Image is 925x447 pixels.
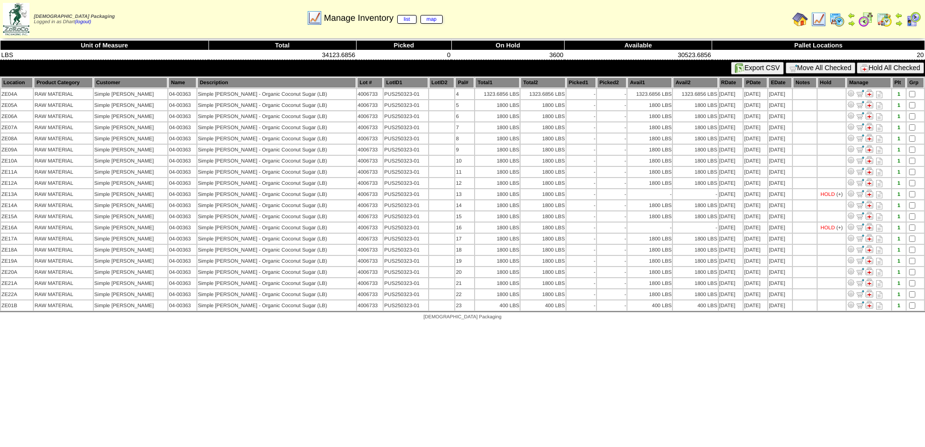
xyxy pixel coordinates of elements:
[357,167,383,177] td: 4006733
[857,62,924,74] button: Hold All Checked
[744,156,767,166] td: [DATE]
[567,178,596,188] td: -
[34,77,92,88] th: Product Category
[384,100,428,110] td: PUS250323-01
[768,77,792,88] th: EDate
[521,178,565,188] td: 1800 LBS
[451,50,564,60] td: 3600
[856,290,864,298] img: Move
[907,77,924,88] th: Grp
[565,41,712,50] th: Available
[475,100,520,110] td: 1800 LBS
[847,134,855,142] img: Adjust
[848,19,855,27] img: arrowright.gif
[744,134,767,144] td: [DATE]
[865,179,873,186] img: Manage Hold
[673,89,717,99] td: 1323.6856 LBS
[34,14,115,19] span: [DEMOGRAPHIC_DATA] Packaging
[856,256,864,264] img: Move
[455,189,474,199] td: 13
[455,122,474,133] td: 7
[455,178,474,188] td: 12
[597,122,627,133] td: -
[744,145,767,155] td: [DATE]
[719,156,743,166] td: [DATE]
[567,89,596,99] td: -
[1,178,33,188] td: ZE12A
[209,50,356,60] td: 34123.6856
[455,77,474,88] th: Pal#
[168,89,196,99] td: 04-00363
[876,124,882,132] i: Note
[356,50,451,60] td: 0
[324,13,443,23] span: Manage Inventory
[847,123,855,131] img: Adjust
[856,101,864,108] img: Move
[865,223,873,231] img: Manage Hold
[475,156,520,166] td: 1800 LBS
[768,156,792,166] td: [DATE]
[865,167,873,175] img: Manage Hold
[1,134,33,144] td: ZE08A
[627,134,672,144] td: 1800 LBS
[627,156,672,166] td: 1800 LBS
[94,111,168,121] td: Simple [PERSON_NAME]
[521,167,565,177] td: 1800 LBS
[847,112,855,119] img: Adjust
[673,122,717,133] td: 1800 LBS
[673,77,717,88] th: Avail2
[865,123,873,131] img: Manage Hold
[768,134,792,144] td: [DATE]
[893,180,906,186] div: 1
[357,156,383,166] td: 4006733
[94,189,168,199] td: Simple [PERSON_NAME]
[357,122,383,133] td: 4006733
[521,156,565,166] td: 1800 LBS
[865,245,873,253] img: Manage Hold
[847,223,855,231] img: Adjust
[876,113,882,120] i: Note
[744,122,767,133] td: [DATE]
[1,89,33,99] td: ZE04A
[567,122,596,133] td: -
[197,189,356,199] td: Simple [PERSON_NAME] - Organic Coconut Sugar (LB)
[865,89,873,97] img: Manage Hold
[856,112,864,119] img: Move
[94,89,168,99] td: Simple [PERSON_NAME]
[521,189,565,199] td: 1800 LBS
[597,178,627,188] td: -
[307,10,322,26] img: line_graph.gif
[847,167,855,175] img: Adjust
[744,167,767,177] td: [DATE]
[893,169,906,175] div: 1
[627,111,672,121] td: 1800 LBS
[94,145,168,155] td: Simple [PERSON_NAME]
[1,145,33,155] td: ZE09A
[356,41,451,50] th: Picked
[197,111,356,121] td: Simple [PERSON_NAME] - Organic Coconut Sugar (LB)
[811,12,826,27] img: line_graph.gif
[597,134,627,144] td: -
[384,189,428,199] td: PUS250323-01
[521,77,565,88] th: Total2
[673,145,717,155] td: 1800 LBS
[893,136,906,142] div: 1
[521,145,565,155] td: 1800 LBS
[1,189,33,199] td: ZE13A
[793,77,816,88] th: Notes
[876,180,882,187] i: Note
[735,63,745,73] img: excel.gif
[627,89,672,99] td: 1323.6856 LBS
[744,89,767,99] td: [DATE]
[168,156,196,166] td: 04-00363
[829,12,845,27] img: calendarprod.gif
[357,77,383,88] th: Lot #
[384,156,428,166] td: PUS250323-01
[895,19,903,27] img: arrowright.gif
[451,41,564,50] th: On Hold
[856,245,864,253] img: Move
[768,122,792,133] td: [DATE]
[521,122,565,133] td: 1800 LBS
[384,167,428,177] td: PUS250323-01
[865,145,873,153] img: Manage Hold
